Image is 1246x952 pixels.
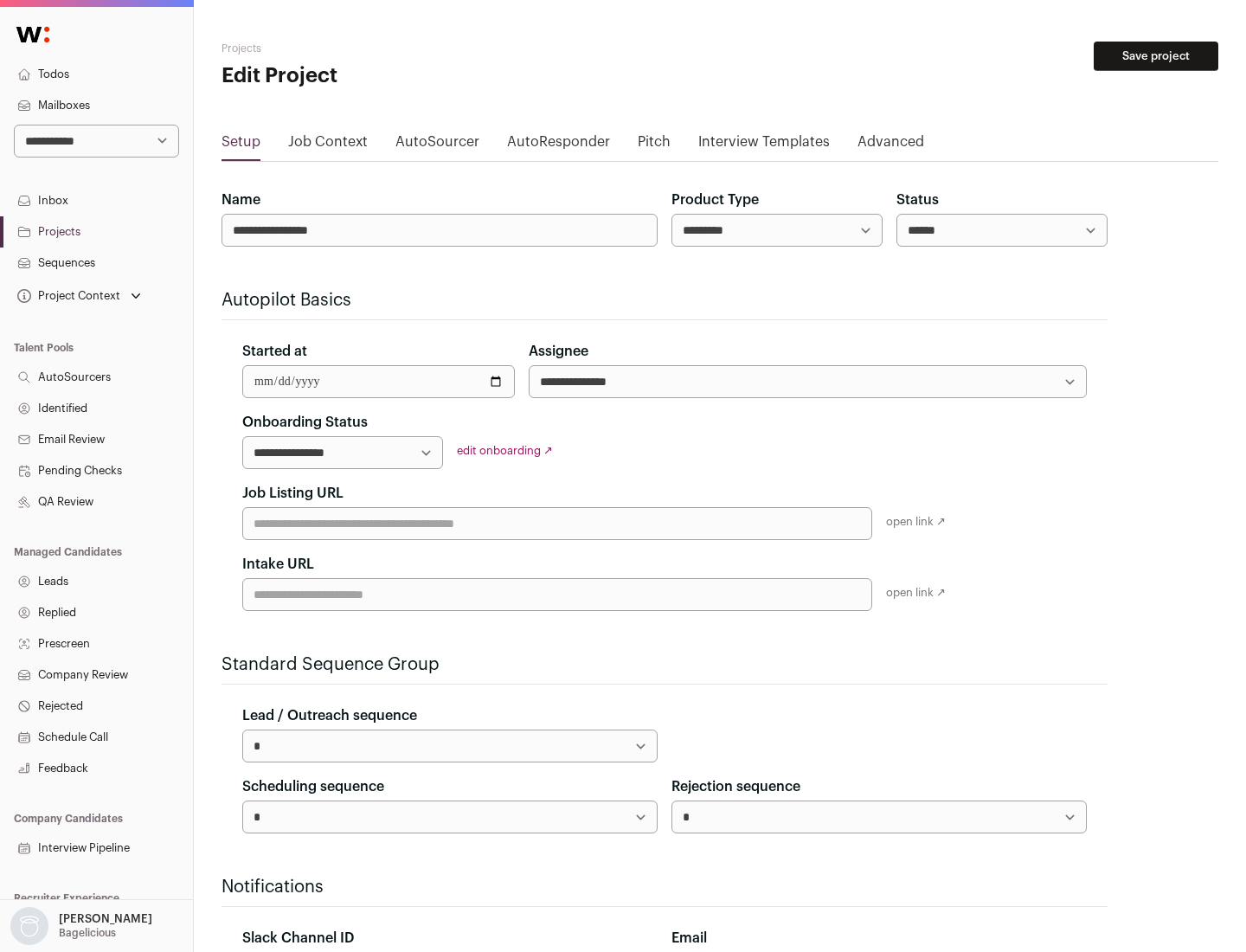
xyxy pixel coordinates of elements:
[222,653,1108,677] h2: Standard Sequence Group
[242,705,417,726] label: Lead / Outreach sequence
[529,341,588,362] label: Assignee
[59,912,152,926] p: [PERSON_NAME]
[222,288,1108,312] h2: Autopilot Basics
[222,62,554,90] h1: Edit Project
[857,132,924,159] a: Advanced
[896,190,939,210] label: Status
[222,42,554,55] h2: Projects
[698,132,830,159] a: Interview Templates
[671,928,1087,949] div: Email
[671,190,759,210] label: Product Type
[242,554,314,575] label: Intake URL
[10,907,48,945] img: nopic.png
[222,190,260,210] label: Name
[457,445,553,456] a: edit onboarding ↗
[14,289,120,303] div: Project Context
[1094,42,1218,71] button: Save project
[242,928,354,949] label: Slack Channel ID
[638,132,671,159] a: Pitch
[7,907,156,945] button: Open dropdown
[242,341,307,362] label: Started at
[242,412,368,433] label: Onboarding Status
[14,284,145,308] button: Open dropdown
[222,132,260,159] a: Setup
[288,132,368,159] a: Job Context
[242,776,384,797] label: Scheduling sequence
[242,483,344,504] label: Job Listing URL
[7,17,59,52] img: Wellfound
[222,875,1108,899] h2: Notifications
[507,132,610,159] a: AutoResponder
[671,776,800,797] label: Rejection sequence
[395,132,479,159] a: AutoSourcer
[59,926,116,940] p: Bagelicious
